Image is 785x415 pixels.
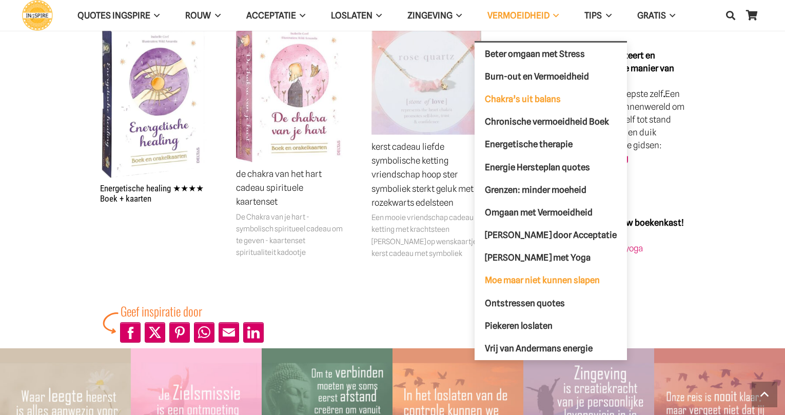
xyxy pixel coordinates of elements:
[475,179,627,201] a: Grenzen: minder moeheid
[241,320,266,345] li: LinkedIn
[296,3,305,28] span: Acceptatie Menu
[453,3,462,28] span: Zingeving Menu
[236,27,346,162] img: De Chakra van je hart - symbolisch spiritueel cadeau om te geven - kaartenset spiritualiteit kado...
[246,10,296,21] span: Acceptatie
[487,10,549,21] span: VERMOEIDHEID
[118,320,143,345] li: Facebook
[185,10,211,21] span: ROUW
[371,27,481,135] img: Een mooie vriendschap cadeau ketting met krachtsteen Rozekwarts op wenskaartje
[485,162,590,172] span: Energie Hersteplan quotes
[485,275,600,285] span: Moe maar niet kunnen slapen
[549,3,559,28] span: VERMOEIDHEID Menu
[331,10,372,21] span: Loslaten
[167,320,192,345] li: Pinterest
[65,3,172,29] a: QUOTES INGSPIREQUOTES INGSPIRE Menu
[485,230,617,240] span: [PERSON_NAME] door Acceptatie
[485,298,565,308] span: Ontstressen quotes
[371,140,481,210] div: kerst cadeau liefde symbolische ketting vriendschap hoop ster symboliek sterkt geluk met rozekwar...
[243,322,264,343] a: Share to LinkedIn
[169,322,190,343] a: Pin to Pinterest
[584,10,602,21] span: TIPS
[663,89,665,99] strong: .
[211,3,220,28] span: ROUW Menu
[236,167,346,209] div: de chakra van het hart cadeau spirituele kaartenset
[602,3,611,28] span: TIPS Menu
[666,3,675,28] span: GRATIS Menu
[100,27,210,179] img: Hef blokkades op en breng je chakras in balans met deze Energetische Healing kaarten set van Isab...
[485,343,593,353] span: Vrij van Andermans energie
[485,320,553,330] span: Piekeren loslaten
[172,3,233,29] a: ROUWROUW Menu
[475,201,627,224] a: Omgaan met Vermoeidheid
[485,207,593,217] span: Omgaan met Vermoeidheid
[752,382,777,407] a: Terug naar top
[475,269,627,291] a: Moe maar niet kunnen slapen
[485,71,589,81] span: Burn-out en Vermoeidheid
[485,139,573,149] span: Energetische therapie
[475,292,627,314] a: Ontstressen quotes
[475,155,627,178] a: Energie Hersteplan quotes
[120,322,141,343] a: Share to Facebook
[624,3,688,29] a: GRATISGRATIS Menu
[395,3,475,29] a: ZingevingZingeving Menu
[475,65,627,88] a: Burn-out en Vermoeidheid
[121,302,266,320] div: Geef inspiratie door
[485,48,585,58] span: Beter omgaan met Stress
[475,314,627,337] a: Piekeren loslaten
[475,3,572,29] a: VERMOEIDHEIDVERMOEIDHEID Menu
[475,88,627,110] a: Chakra’s uit balans
[572,3,624,29] a: TIPSTIPS Menu
[236,211,346,259] div: De Chakra van je hart - symbolisch spiritueel cadeau om te geven - kaartenset spiritualiteit kado...
[143,320,167,345] li: X (Twitter)
[236,27,346,162] a: de chakra van het hart cadeau spirituele kaartenset
[194,322,214,343] a: Share to WhatsApp
[77,10,150,21] span: QUOTES INGSPIRE
[485,116,609,127] span: Chronische vermoeidheid Boek
[371,27,481,135] a: kerst cadeau liefde symbolische ketting vriendschap hoop ster symboliek sterkt geluk met rozekwar...
[145,322,165,343] a: Post to X (Twitter)
[475,224,627,246] a: [PERSON_NAME] door Acceptatie
[475,110,627,133] a: Chronische vermoeidheid Boek
[219,322,239,343] a: Mail to Email This
[485,93,561,104] span: Chakra’s uit balans
[407,10,453,21] span: Zingeving
[475,337,627,360] a: Vrij van Andermans energie
[318,3,395,29] a: LoslatenLoslaten Menu
[485,252,591,263] span: [PERSON_NAME] met Yoga
[100,183,204,204] a: Energetische healing ★★★★ Boek + kaarten
[371,211,481,259] div: Een mooie vriendschap cadeau ketting met krachtsteen [PERSON_NAME] op wenskaartje kerst cadeau me...
[475,246,627,269] a: [PERSON_NAME] met Yoga
[475,133,627,155] a: Energetische therapie
[100,27,210,179] a: Energetische healing ★★★★ Boek + kaarten
[150,3,160,28] span: QUOTES INGSPIRE Menu
[720,3,741,28] a: Zoeken
[233,3,318,29] a: AcceptatieAcceptatie Menu
[485,184,586,194] span: Grenzen: minder moeheid
[372,3,382,28] span: Loslaten Menu
[192,320,217,345] li: WhatsApp
[217,320,241,345] li: Email This
[475,43,627,65] a: Beter omgaan met Stress
[637,10,666,21] span: GRATIS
